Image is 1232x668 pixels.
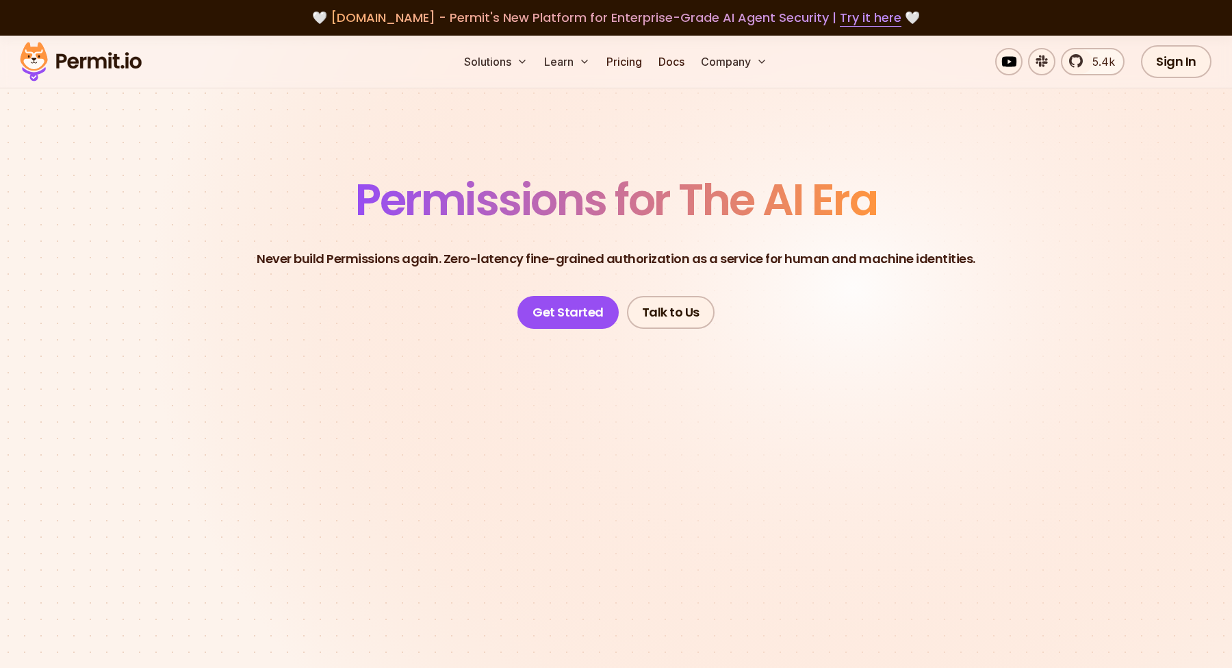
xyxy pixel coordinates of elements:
[1084,53,1115,70] span: 5.4k
[257,249,975,269] p: Never build Permissions again. Zero-latency fine-grained authorization as a service for human and...
[1141,45,1211,78] a: Sign In
[601,48,647,75] a: Pricing
[331,9,901,26] span: [DOMAIN_NAME] - Permit's New Platform for Enterprise-Grade AI Agent Security |
[1061,48,1125,75] a: 5.4k
[459,48,533,75] button: Solutions
[14,38,148,85] img: Permit logo
[517,296,619,329] a: Get Started
[695,48,773,75] button: Company
[653,48,690,75] a: Docs
[840,9,901,27] a: Try it here
[33,8,1199,27] div: 🤍 🤍
[355,169,877,230] span: Permissions for The AI Era
[539,48,595,75] button: Learn
[627,296,715,329] a: Talk to Us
